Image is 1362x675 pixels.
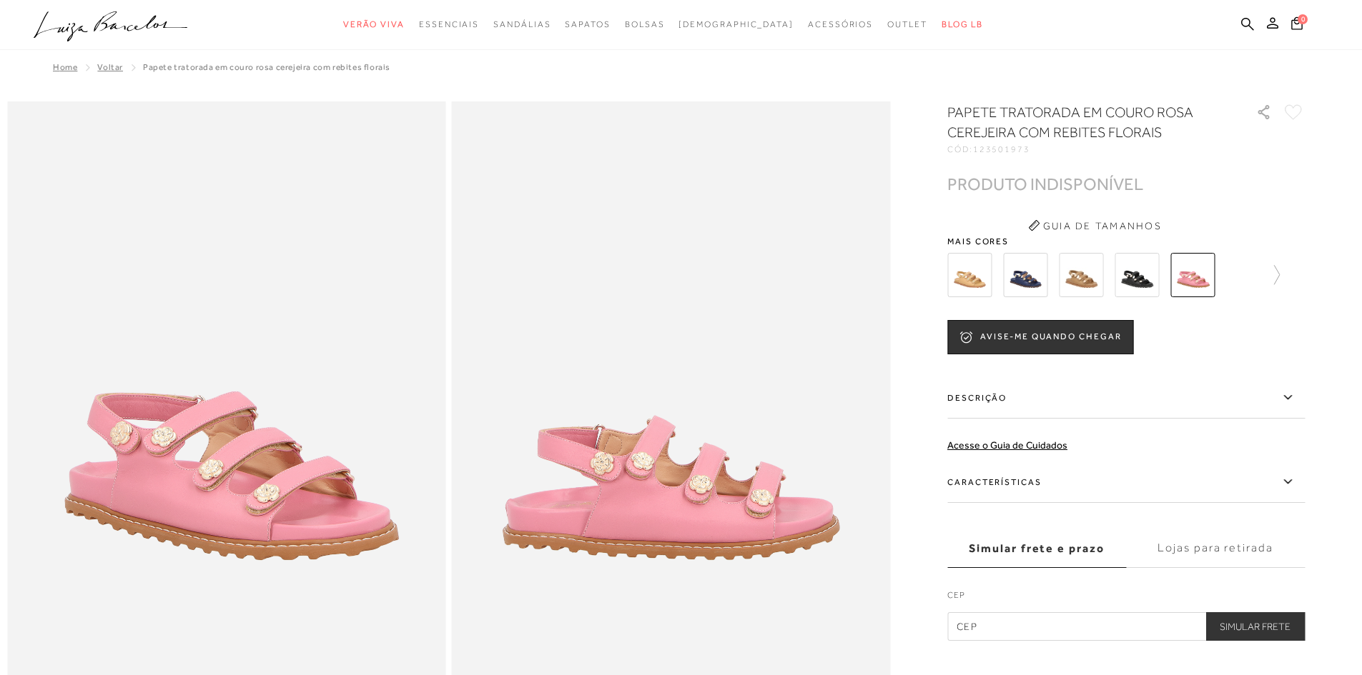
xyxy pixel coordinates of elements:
[493,11,551,38] a: categoryNavScreenReaderText
[808,11,873,38] a: categoryNavScreenReaderText
[947,377,1305,419] label: Descrição
[343,11,405,38] a: categoryNavScreenReaderText
[942,11,983,38] a: BLOG LB
[947,102,1215,142] h1: PAPETE TRATORADA EM COURO ROSA CEREJEIRA COM REBITES FLORAIS
[1126,529,1305,568] label: Lojas para retirada
[1170,253,1215,297] img: PAPETE TRATORADA EM COURO ROSA CEREJEIRA COM REBITES FLORAIS
[678,11,794,38] a: noSubCategoriesText
[565,19,610,29] span: Sapatos
[947,529,1126,568] label: Simular frete e prazo
[947,461,1305,503] label: Características
[493,19,551,29] span: Sandálias
[1059,253,1103,297] img: PAPETE TRATORADA EM COURO BEGE ARGILA COM REBITES FLORAIS
[1298,14,1308,24] span: 0
[678,19,794,29] span: [DEMOGRAPHIC_DATA]
[565,11,610,38] a: categoryNavScreenReaderText
[947,253,992,297] img: PAPETE EM COURO AREIA COM APLICAÇÕES DOURADAS
[419,11,479,38] a: categoryNavScreenReaderText
[97,62,123,72] a: Voltar
[947,176,1143,191] div: PRODUTO INDISPONÍVEL
[1115,253,1159,297] img: PAPETE TRATORADA EM COURO PRETO COM REBITES FLORAIS
[942,19,983,29] span: BLOG LB
[973,144,1030,154] span: 123501973
[887,11,927,38] a: categoryNavScreenReaderText
[1205,612,1305,641] button: Simular Frete
[1287,16,1307,35] button: 0
[808,19,873,29] span: Acessórios
[625,11,665,38] a: categoryNavScreenReaderText
[419,19,479,29] span: Essenciais
[947,145,1233,154] div: CÓD:
[343,19,405,29] span: Verão Viva
[947,237,1305,246] span: Mais cores
[947,320,1133,354] button: AVISE-ME QUANDO CHEGAR
[947,612,1305,641] input: CEP
[1023,214,1166,237] button: Guia de Tamanhos
[887,19,927,29] span: Outlet
[625,19,665,29] span: Bolsas
[947,439,1067,451] a: Acesse o Guia de Cuidados
[53,62,77,72] a: Home
[143,62,390,72] span: PAPETE TRATORADA EM COURO ROSA CEREJEIRA COM REBITES FLORAIS
[947,589,1305,609] label: CEP
[1003,253,1047,297] img: PAPETE EM COURO AZUL NAVAL COM APLICAÇÕES DOURADAS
